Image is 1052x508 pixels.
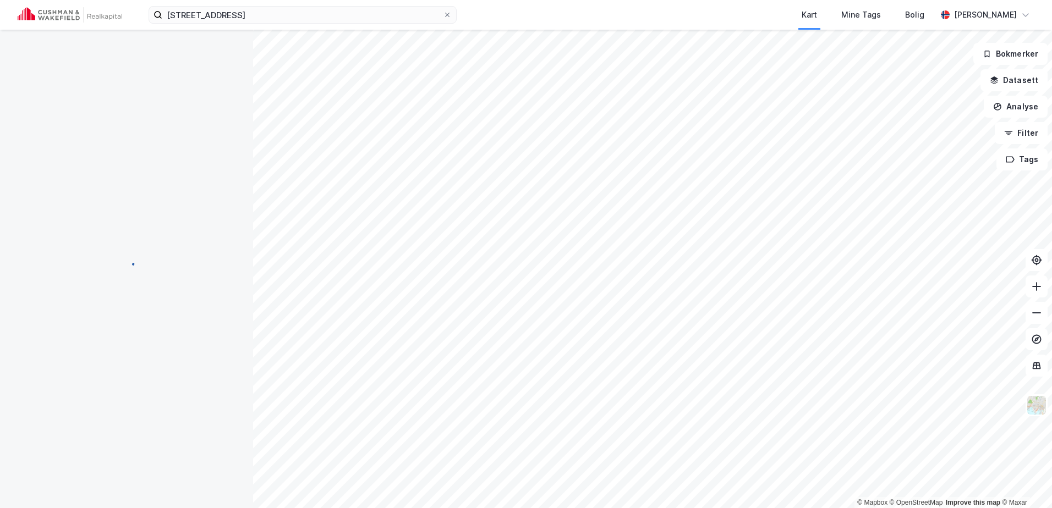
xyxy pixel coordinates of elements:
[162,7,443,23] input: Søk på adresse, matrikkel, gårdeiere, leietakere eller personer
[996,148,1048,170] button: Tags
[997,455,1052,508] div: Kontrollprogram for chat
[997,455,1052,508] iframe: Chat Widget
[954,8,1017,21] div: [PERSON_NAME]
[980,69,1048,91] button: Datasett
[118,253,135,271] img: spinner.a6d8c91a73a9ac5275cf975e30b51cfb.svg
[905,8,924,21] div: Bolig
[1026,395,1047,416] img: Z
[946,499,1000,506] a: Improve this map
[973,43,1048,65] button: Bokmerker
[995,122,1048,144] button: Filter
[802,8,817,21] div: Kart
[984,96,1048,118] button: Analyse
[18,7,122,23] img: cushman-wakefield-realkapital-logo.202ea83816669bd177139c58696a8fa1.svg
[841,8,881,21] div: Mine Tags
[890,499,943,506] a: OpenStreetMap
[857,499,887,506] a: Mapbox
